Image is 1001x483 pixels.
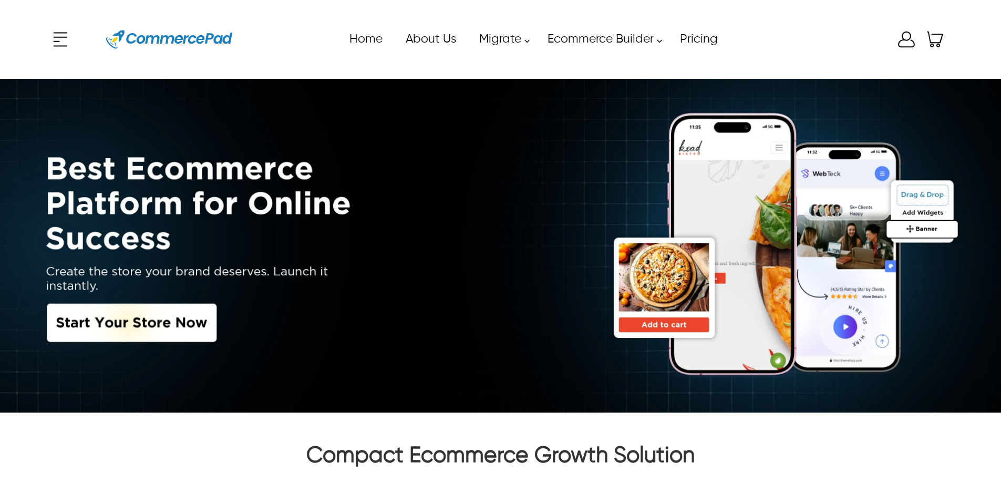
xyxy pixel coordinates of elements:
[668,27,729,51] a: Pricing
[97,16,241,63] a: Website Logo for Commerce Pad
[535,27,668,51] a: Ecommerce Builder
[337,27,394,51] a: Home
[50,443,951,474] h2: Compact Ecommerce Growth Solution
[394,27,467,51] a: About Us
[925,29,946,50] a: Shopping Cart
[106,16,232,63] img: Website Logo for Commerce Pad
[467,27,535,51] a: Migrate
